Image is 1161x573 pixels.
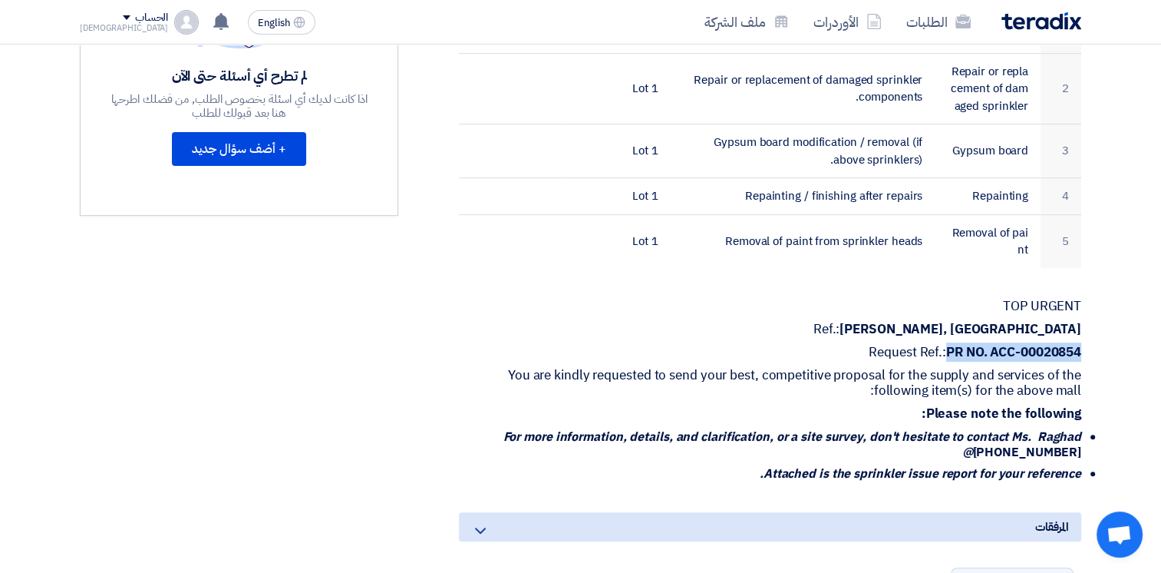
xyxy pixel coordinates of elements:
[692,4,801,40] a: ملف الشركة
[760,465,1081,483] strong: Attached is the sprinkler issue report for your reference.
[1041,53,1081,124] td: 2
[839,320,1081,339] strong: [PERSON_NAME], [GEOGRAPHIC_DATA]
[935,124,1041,178] td: Gypsum board
[459,322,1081,337] p: Ref.:
[1097,512,1143,558] a: Open chat
[922,404,1081,423] strong: Please note the following:
[935,53,1041,124] td: Repair or replacement of damaged sprinkler
[1041,124,1081,178] td: 3
[109,67,370,84] div: لم تطرح أي أسئلة حتى الآن
[1001,12,1081,30] img: Teradix logo
[503,428,1081,462] strong: For more information, details, and clarification, or a site survey, don't hesitate to contact Ms....
[894,4,983,40] a: الطلبات
[671,214,935,268] td: Removal of paint from sprinkler heads
[1035,518,1069,535] span: المرفقات
[174,10,199,35] img: profile_test.png
[80,24,168,32] div: [DEMOGRAPHIC_DATA]
[172,132,306,166] button: + أضف سؤال جديد
[248,10,315,35] button: English
[946,343,1081,362] strong: PR NO. ACC-00020854
[801,4,894,40] a: الأوردرات
[459,299,1081,314] p: TOP URGENT
[1041,214,1081,268] td: 5
[935,214,1041,268] td: Removal of paint
[459,345,1081,360] p: Request Ref.:
[258,18,290,28] span: English
[109,92,370,120] div: اذا كانت لديك أي اسئلة بخصوص الطلب, من فضلك اطرحها هنا بعد قبولك للطلب
[972,443,1081,462] strong: [PHONE_NUMBER]
[565,214,671,268] td: 1 Lot
[565,178,671,215] td: 1 Lot
[135,12,168,25] div: الحساب
[671,53,935,124] td: Repair or replacement of damaged sprinkler components.
[565,53,671,124] td: 1 Lot
[459,368,1081,399] p: You are kindly requested to send your best, competitive proposal for the supply and services of t...
[671,124,935,178] td: Gypsum board modification / removal (if above sprinklers).
[935,178,1041,215] td: Repainting
[1041,178,1081,215] td: 4
[671,178,935,215] td: Repainting / finishing after repairs
[565,124,671,178] td: 1 Lot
